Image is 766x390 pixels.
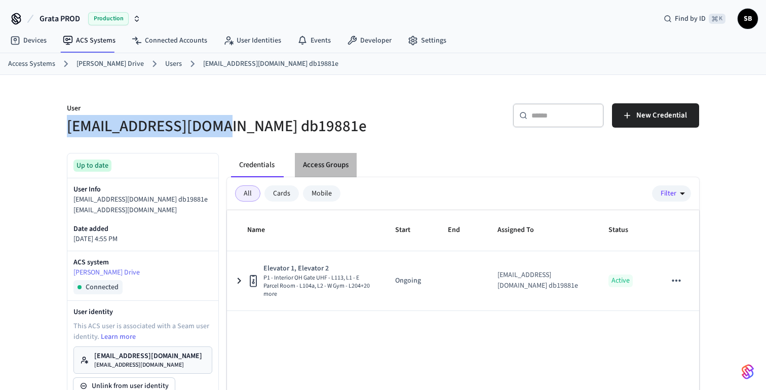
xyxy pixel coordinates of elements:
[303,185,340,202] div: Mobile
[67,103,377,116] p: User
[124,31,215,50] a: Connected Accounts
[400,31,454,50] a: Settings
[395,222,424,238] span: Start
[73,224,212,234] p: Date added
[264,185,299,202] div: Cards
[94,361,202,369] p: [EMAIL_ADDRESS][DOMAIN_NAME]
[608,275,633,287] p: Active
[73,267,212,278] a: [PERSON_NAME] Drive
[94,351,202,361] p: [EMAIL_ADDRESS][DOMAIN_NAME]
[73,184,212,194] p: User Info
[73,307,212,317] p: User identity
[73,194,212,205] p: [EMAIL_ADDRESS][DOMAIN_NAME] db19881e
[101,332,136,342] a: Learn more
[497,270,584,291] div: [EMAIL_ADDRESS][DOMAIN_NAME] db19881e
[263,263,371,274] span: Elevator 1, Elevator 2
[738,9,758,29] button: SB
[40,13,80,25] span: Grata PROD
[73,205,212,216] p: [EMAIL_ADDRESS][DOMAIN_NAME]
[636,109,687,122] span: New Credential
[295,153,357,177] button: Access Groups
[652,185,691,202] button: Filter
[73,346,212,374] a: [EMAIL_ADDRESS][DOMAIN_NAME][EMAIL_ADDRESS][DOMAIN_NAME]
[448,222,473,238] span: End
[739,10,757,28] span: SB
[73,321,212,342] p: This ACS user is associated with a Seam user identity.
[215,31,289,50] a: User Identities
[227,210,699,310] table: sticky table
[231,153,283,177] button: Credentials
[8,59,55,69] a: Access Systems
[88,12,129,25] span: Production
[2,31,55,50] a: Devices
[76,59,144,69] a: [PERSON_NAME] Drive
[73,257,212,267] p: ACS system
[67,116,377,137] h5: [EMAIL_ADDRESS][DOMAIN_NAME] db19881e
[656,10,734,28] div: Find by ID⌘ K
[608,222,641,238] span: Status
[339,31,400,50] a: Developer
[235,185,260,202] div: All
[55,31,124,50] a: ACS Systems
[742,364,754,380] img: SeamLogoGradient.69752ec5.svg
[395,276,424,286] p: Ongoing
[675,14,706,24] span: Find by ID
[612,103,699,128] button: New Credential
[73,160,111,172] div: Up to date
[165,59,182,69] a: Users
[263,274,371,298] span: P1 - Interior OH Gate UHF - L113, L1 - E Parcel Room - L104a, L2 - W Gym - L204 +20 more
[86,282,119,292] span: Connected
[289,31,339,50] a: Events
[73,234,212,245] p: [DATE] 4:55 PM
[203,59,338,69] a: [EMAIL_ADDRESS][DOMAIN_NAME] db19881e
[709,14,725,24] span: ⌘ K
[247,222,278,238] span: Name
[497,222,547,238] span: Assigned To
